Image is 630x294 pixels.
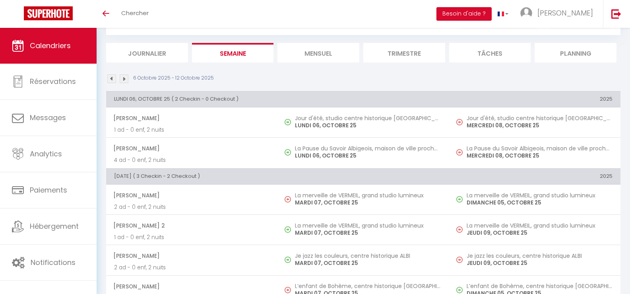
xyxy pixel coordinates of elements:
[467,199,613,207] p: DIMANCHE 05, OCTOBRE 25
[449,43,531,62] li: Tâches
[456,196,463,202] img: NO IMAGE
[30,76,76,86] span: Réservations
[467,229,613,237] p: JEUDI 09, OCTOBRE 25
[467,222,613,229] h5: La merveille de VERMEIL, grand studio lumineux
[113,218,269,233] span: [PERSON_NAME] 2
[456,119,463,125] img: NO IMAGE
[30,221,79,231] span: Hébergement
[295,229,441,237] p: MARDI 07, OCTOBRE 25
[295,253,441,259] h5: Je jazz les couleurs, centre historique ALBI
[537,8,593,18] span: [PERSON_NAME]
[467,253,613,259] h5: Je jazz les couleurs, centre historique ALBI
[133,74,214,82] p: 6 Octobre 2025 - 12 Octobre 2025
[192,43,274,62] li: Semaine
[295,222,441,229] h5: La merveille de VERMEIL, grand studio lumineux
[467,192,613,199] h5: La merveille de VERMEIL, grand studio lumineux
[436,7,492,21] button: Besoin d'aide ?
[30,185,67,195] span: Paiements
[121,9,149,17] span: Chercher
[467,152,613,160] p: MERCREDI 08, OCTOBRE 25
[467,145,613,152] h5: La Pause du Savoir Albigeois, maison de ville proche du centre
[114,156,269,164] p: 4 ad - 0 enf, 2 nuits
[295,121,441,130] p: LUNDI 06, OCTOBRE 25
[467,115,613,121] h5: Jour d'été, studio centre historique [GEOGRAPHIC_DATA]
[113,279,269,294] span: [PERSON_NAME]
[30,113,66,123] span: Messages
[456,149,463,156] img: NO IMAGE
[467,283,613,289] h5: L’enfant de Bohème, centre historique [GEOGRAPHIC_DATA]
[30,41,71,51] span: Calendriers
[106,168,449,184] th: [DATE] ( 3 Checkin - 2 Checkout )
[113,188,269,203] span: [PERSON_NAME]
[295,192,441,199] h5: La merveille de VERMEIL, grand studio lumineux
[456,287,463,293] img: NO IMAGE
[285,287,291,293] img: NO IMAGE
[114,263,269,272] p: 2 ad - 0 enf, 2 nuits
[113,248,269,263] span: [PERSON_NAME]
[113,111,269,126] span: [PERSON_NAME]
[277,43,359,62] li: Mensuel
[456,226,463,233] img: NO IMAGE
[295,152,441,160] p: LUNDI 06, OCTOBRE 25
[30,149,62,159] span: Analytics
[295,145,441,152] h5: La Pause du Savoir Albigeois, maison de ville proche du centre
[449,168,620,184] th: 2025
[467,259,613,267] p: JEUDI 09, OCTOBRE 25
[295,115,441,121] h5: Jour d'été, studio centre historique [GEOGRAPHIC_DATA]
[295,283,441,289] h5: L’enfant de Bohème, centre historique [GEOGRAPHIC_DATA]
[114,126,269,134] p: 1 ad - 0 enf, 2 nuits
[285,196,291,202] img: NO IMAGE
[535,43,616,62] li: Planning
[611,9,621,19] img: logout
[467,121,613,130] p: MERCREDI 08, OCTOBRE 25
[113,141,269,156] span: [PERSON_NAME]
[106,43,188,62] li: Journalier
[114,233,269,241] p: 1 ad - 0 enf, 2 nuits
[31,257,76,267] span: Notifications
[456,257,463,263] img: NO IMAGE
[114,203,269,211] p: 2 ad - 0 enf, 2 nuits
[106,91,449,107] th: LUNDI 06, OCTOBRE 25 ( 2 Checkin - 0 Checkout )
[363,43,445,62] li: Trimestre
[295,199,441,207] p: MARDI 07, OCTOBRE 25
[24,6,73,20] img: Super Booking
[520,7,532,19] img: ...
[449,91,620,107] th: 2025
[295,259,441,267] p: MARDI 07, OCTOBRE 25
